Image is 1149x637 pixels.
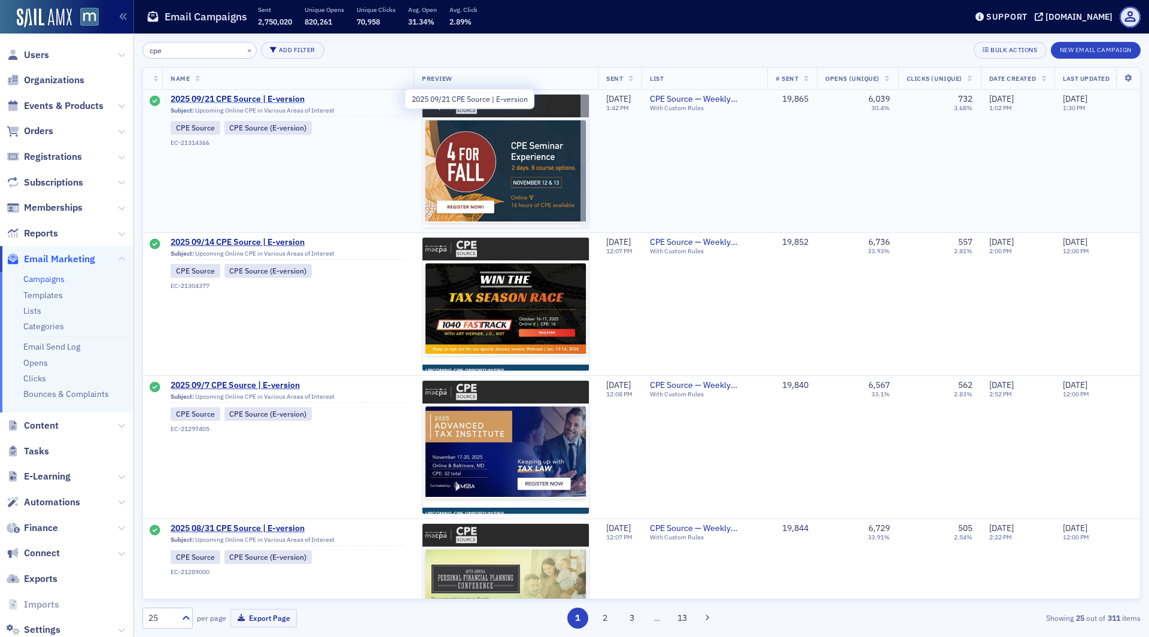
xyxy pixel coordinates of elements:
[7,201,83,214] a: Memberships
[171,94,405,105] a: 2025 09/21 CPE Source | E-version
[7,496,80,509] a: Automations
[868,523,890,534] div: 6,729
[567,608,588,629] button: 1
[958,94,972,105] div: 732
[171,107,194,114] span: Subject:
[989,247,1012,255] time: 2:00 PM
[7,547,60,560] a: Connect
[989,533,1012,541] time: 2:22 PM
[7,99,104,113] a: Events & Products
[224,550,312,563] div: CPE Source (E-version)
[868,94,890,105] div: 6,039
[7,48,49,62] a: Users
[650,247,759,255] div: With Custom Rules
[1045,11,1112,22] div: [DOMAIN_NAME]
[24,227,58,240] span: Reports
[1035,13,1117,21] button: [DOMAIN_NAME]
[24,547,60,560] span: Connect
[650,94,759,105] a: CPE Source — Weekly Upcoming CPE Course List
[23,321,64,332] a: Categories
[24,521,58,535] span: Finance
[408,5,437,14] p: Avg. Open
[606,104,629,112] time: 1:42 PM
[989,380,1014,390] span: [DATE]
[7,253,95,266] a: Email Marketing
[1063,104,1086,112] time: 1:30 PM
[171,393,405,404] div: Upcoming Online CPE in Various Areas of Interest
[776,523,808,534] div: 19,844
[23,373,46,384] a: Clicks
[868,247,890,255] div: 33.93%
[171,536,405,547] div: Upcoming Online CPE in Various Areas of Interest
[171,139,405,147] div: EC-21314366
[1051,42,1141,59] button: New Email Campaign
[150,525,160,537] div: Sent
[171,250,194,257] span: Subject:
[7,445,49,458] a: Tasks
[171,380,405,391] a: 2025 09/7 CPE Source | E-version
[1063,380,1087,390] span: [DATE]
[23,341,80,352] a: Email Send Log
[7,470,71,483] a: E-Learning
[871,104,890,112] div: 30.4%
[224,407,312,420] div: CPE Source (E-version)
[650,523,759,534] a: CPE Source — Weekly Upcoming CPE Course List
[80,8,99,26] img: SailAMX
[24,125,53,138] span: Orders
[958,523,972,534] div: 505
[258,17,292,26] span: 2,750,020
[24,150,82,163] span: Registrations
[1063,93,1087,104] span: [DATE]
[1063,390,1089,398] time: 12:00 PM
[954,247,972,255] div: 2.81%
[7,176,83,189] a: Subscriptions
[1063,74,1110,83] span: Last Updated
[24,48,49,62] span: Users
[150,96,160,108] div: Sent
[606,390,633,398] time: 12:08 PM
[1063,247,1089,255] time: 12:00 PM
[24,445,49,458] span: Tasks
[989,390,1012,398] time: 2:52 PM
[24,419,59,432] span: Content
[171,536,194,544] span: Subject:
[230,609,297,627] button: Export Page
[989,236,1014,247] span: [DATE]
[165,10,247,24] h1: Email Campaigns
[24,176,83,189] span: Subscriptions
[24,74,84,87] span: Organizations
[776,237,808,248] div: 19,852
[871,390,890,398] div: 33.1%
[23,357,48,368] a: Opens
[7,125,53,138] a: Orders
[405,89,534,109] div: 2025 09/21 CPE Source | E-version
[7,623,60,636] a: Settings
[7,150,82,163] a: Registrations
[1074,612,1086,623] strong: 25
[357,17,380,26] span: 70,958
[606,380,631,390] span: [DATE]
[150,382,160,394] div: Sent
[408,17,434,26] span: 31.34%
[990,47,1037,53] div: Bulk Actions
[150,239,160,251] div: Sent
[23,290,63,301] a: Templates
[649,612,665,623] span: …
[650,237,759,248] a: CPE Source — Weekly Upcoming CPE Course List
[171,264,220,277] div: CPE Source
[171,523,405,534] span: 2025 08/31 CPE Source | E-version
[171,550,220,563] div: CPE Source
[594,608,615,629] button: 2
[24,623,60,636] span: Settings
[7,74,84,87] a: Organizations
[622,608,643,629] button: 3
[954,390,972,398] div: 2.83%
[650,390,759,398] div: With Custom Rules
[954,104,972,112] div: 3.68%
[606,74,623,83] span: Sent
[958,237,972,248] div: 557
[868,237,890,248] div: 6,736
[142,42,257,59] input: Search…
